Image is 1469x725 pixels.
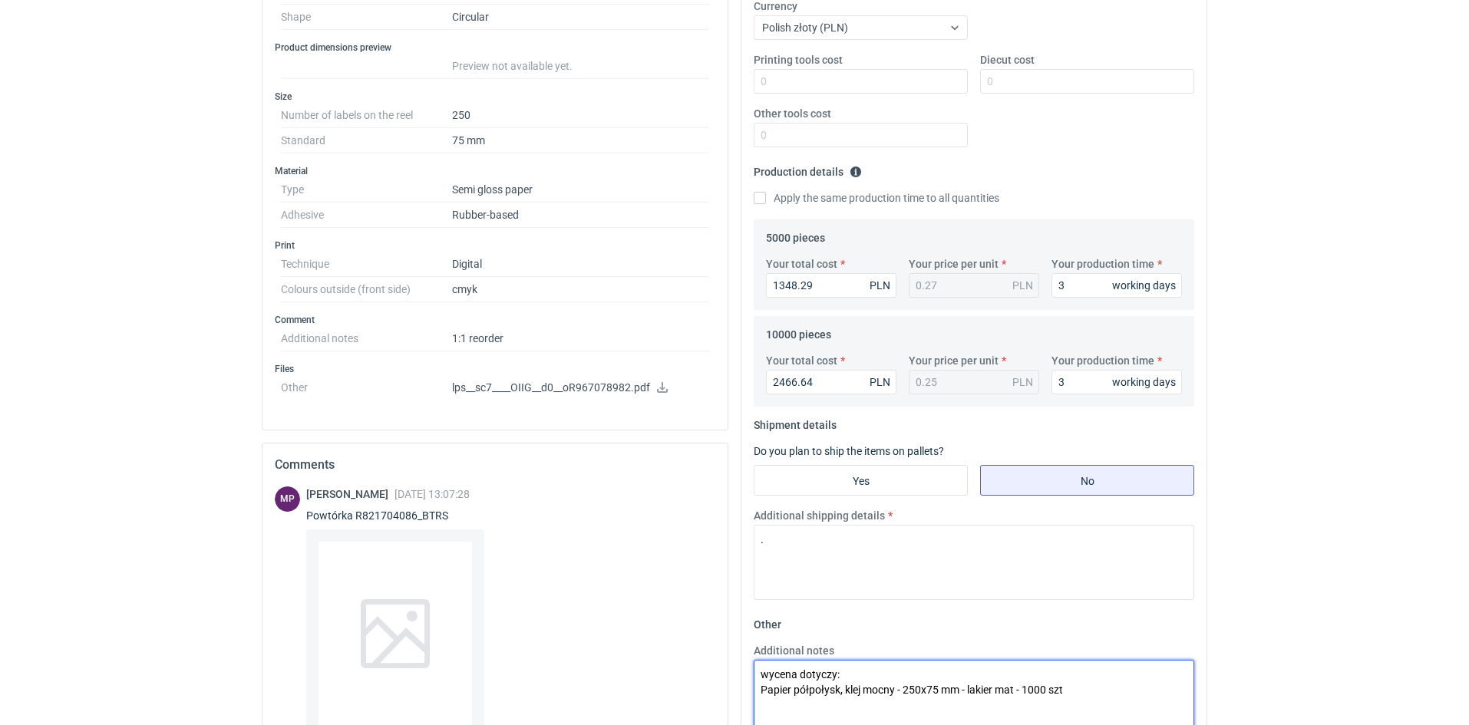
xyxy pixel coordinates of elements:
div: PLN [870,278,890,293]
dt: Standard [281,128,452,153]
dd: 250 [452,103,709,128]
dt: Adhesive [281,203,452,228]
h3: Comment [275,314,715,326]
label: Your production time [1051,256,1154,272]
textarea: . [754,525,1194,600]
label: Additional shipping details [754,508,885,523]
dt: Other [281,375,452,406]
dd: Semi gloss paper [452,177,709,203]
input: 0 [980,69,1194,94]
input: 0 [754,123,968,147]
dd: Rubber-based [452,203,709,228]
input: 0 [1051,273,1182,298]
label: Apply the same production time to all quantities [754,190,999,206]
label: Yes [754,465,968,496]
label: Your price per unit [909,256,999,272]
label: Additional notes [754,643,834,658]
label: Do you plan to ship the items on pallets? [754,445,944,457]
input: 0 [766,370,896,394]
div: Michał Palasek [275,486,300,512]
h3: Print [275,239,715,252]
div: working days [1112,278,1176,293]
span: [PERSON_NAME] [306,488,394,500]
dt: Number of labels on the reel [281,103,452,128]
dt: Technique [281,252,452,277]
label: Diecut cost [980,52,1035,68]
legend: Shipment details [754,413,837,431]
div: working days [1112,374,1176,390]
figcaption: MP [275,486,300,512]
dt: Colours outside (front side) [281,277,452,302]
div: PLN [1012,374,1033,390]
dt: Additional notes [281,326,452,351]
legend: 5000 pieces [766,226,825,244]
label: Your total cost [766,353,837,368]
label: Your total cost [766,256,837,272]
span: [DATE] 13:07:28 [394,488,470,500]
h3: Product dimensions preview [275,41,715,54]
label: Printing tools cost [754,52,843,68]
dd: 1:1 reorder [452,326,709,351]
input: 0 [766,273,896,298]
dt: Shape [281,5,452,30]
label: Your production time [1051,353,1154,368]
dd: Circular [452,5,709,30]
legend: Other [754,612,781,631]
span: Polish złoty (PLN) [762,21,848,34]
div: PLN [1012,278,1033,293]
dt: Type [281,177,452,203]
dd: Digital [452,252,709,277]
label: Other tools cost [754,106,831,121]
legend: 10000 pieces [766,322,831,341]
input: 0 [1051,370,1182,394]
h3: Material [275,165,715,177]
div: PLN [870,374,890,390]
dd: cmyk [452,277,709,302]
dd: 75 mm [452,128,709,153]
h3: Files [275,363,715,375]
label: No [980,465,1194,496]
h3: Size [275,91,715,103]
label: Your price per unit [909,353,999,368]
span: Preview not available yet. [452,60,573,72]
legend: Production details [754,160,862,178]
input: 0 [754,69,968,94]
div: Powtórka R821704086_BTRS [306,508,484,523]
h2: Comments [275,456,715,474]
p: lps__sc7____OIIG__d0__oR967078982.pdf [452,381,709,395]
